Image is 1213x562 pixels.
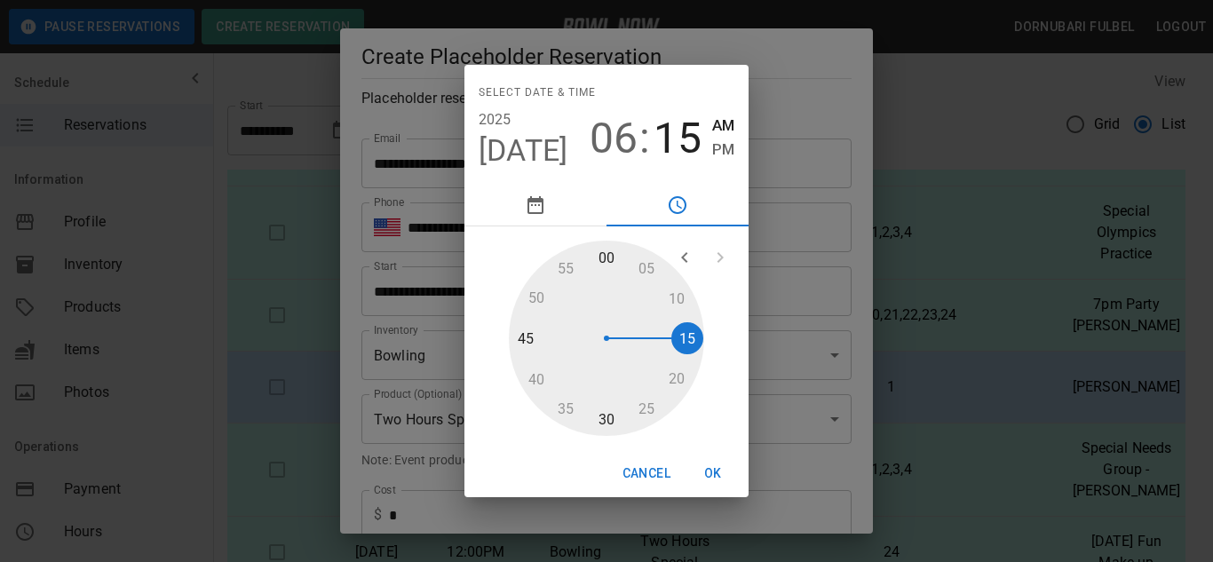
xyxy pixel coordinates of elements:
button: 15 [654,114,702,163]
button: OK [685,457,741,490]
button: [DATE] [479,132,568,170]
button: 2025 [479,107,511,132]
button: Cancel [615,457,678,490]
button: pick time [606,184,749,226]
span: : [639,114,650,163]
button: AM [712,114,734,138]
span: Select date & time [479,79,596,107]
button: open previous view [667,240,702,275]
button: 06 [590,114,638,163]
button: pick date [464,184,606,226]
button: PM [712,138,734,162]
